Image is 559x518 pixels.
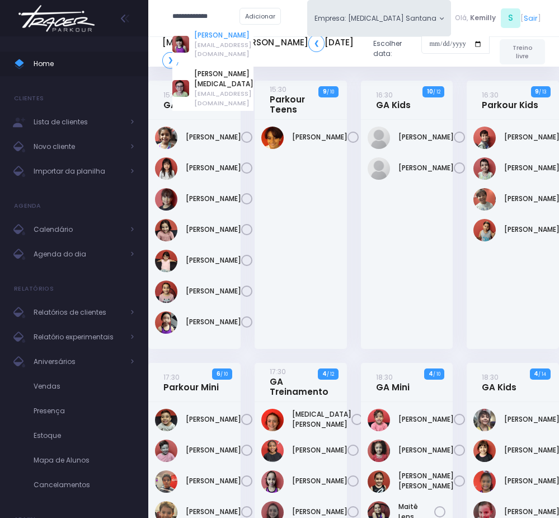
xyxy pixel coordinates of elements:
[292,409,351,430] a: [MEDICAL_DATA][PERSON_NAME]
[398,163,454,173] a: [PERSON_NAME]
[34,57,134,71] span: Home
[470,13,496,23] span: Kemilly
[14,278,54,300] h4: Relatórios
[239,8,281,25] a: Adicionar
[455,13,468,23] span: Olá,
[473,440,496,462] img: Ana Maya Sanches Fernandes
[155,219,177,241] img: Liz Stetz Tavernaro Torres
[155,250,177,272] img: Manuella Velloso Beio
[261,127,284,149] img: Arthur Dias
[163,90,198,110] a: 15:30GA Kids
[162,52,178,69] a: ❯
[500,39,545,64] a: Treino livre
[186,317,241,327] a: [PERSON_NAME]
[155,188,177,211] img: Isabela Kazumi Maruya de Carvalho
[163,372,180,382] small: 17:30
[398,132,454,142] a: [PERSON_NAME]
[368,470,390,493] img: Julia Lourenço Menocci Fernandes
[308,35,325,52] a: ❮
[34,305,123,320] span: Relatórios de clientes
[398,471,454,491] a: [PERSON_NAME] [PERSON_NAME]
[34,453,134,468] span: Mapa de Alunos
[473,188,496,211] img: PEDRO KLEIN
[186,414,241,424] a: [PERSON_NAME]
[155,157,177,180] img: Giovanna Akari Uehara
[261,409,284,431] img: Allegra Montanari Ferreira
[429,370,433,378] strong: 4
[524,13,538,24] a: Sair
[194,89,253,108] span: [EMAIL_ADDRESS][DOMAIN_NAME]
[34,222,123,237] span: Calendário
[473,127,496,149] img: Jorge Lima
[327,88,334,95] small: / 10
[34,139,123,154] span: Novo cliente
[220,371,228,377] small: / 10
[186,132,241,142] a: [PERSON_NAME]
[398,445,454,455] a: [PERSON_NAME]
[186,255,241,265] a: [PERSON_NAME]
[482,372,516,393] a: 18:30GA Kids
[534,370,538,378] strong: 4
[34,428,134,443] span: Estoque
[155,281,177,303] img: Niara Belisário Cruz
[292,476,347,486] a: [PERSON_NAME]
[482,90,538,110] a: 16:30Parkour Kids
[482,372,499,382] small: 18:30
[368,440,390,462] img: Helena Pires de Queiroz Melo
[376,372,393,382] small: 18:30
[473,157,496,180] img: Matheus Morbach de Freitas
[538,371,546,377] small: / 14
[322,370,327,378] strong: 4
[427,87,433,96] strong: 10
[194,69,253,89] a: [PERSON_NAME][MEDICAL_DATA]
[194,30,253,40] a: [PERSON_NAME]
[270,367,286,376] small: 17:30
[433,371,440,377] small: / 10
[34,330,123,344] span: Relatório experimentais
[327,371,334,377] small: / 12
[376,90,393,100] small: 16:30
[292,507,347,517] a: [PERSON_NAME]
[14,195,41,217] h4: Agenda
[34,115,123,129] span: Lista de clientes
[270,366,328,397] a: 17:30GA Treinamento
[34,247,123,262] span: Agenda do dia
[34,379,134,394] span: Vendas
[501,8,520,28] span: S
[186,225,241,235] a: [PERSON_NAME]
[162,35,365,68] h5: [MEDICAL_DATA] [PERSON_NAME] [DATE]
[376,372,410,393] a: 18:30GA Mini
[433,88,440,95] small: / 12
[34,478,134,492] span: Cancelamentos
[368,157,390,180] img: Valentina Eduarda Azevedo
[482,90,499,100] small: 16:30
[155,409,177,431] img: Benício Gualano Coninck
[155,440,177,462] img: Dante Custodio Vizzotto
[186,476,241,486] a: [PERSON_NAME]
[473,470,496,493] img: Giovanna Melo
[217,370,220,378] strong: 6
[368,409,390,431] img: Alice Bento jaber
[14,87,44,110] h4: Clientes
[34,404,134,418] span: Presença
[535,87,539,96] strong: 9
[292,132,347,142] a: [PERSON_NAME]
[270,85,286,94] small: 15:30
[398,414,454,424] a: [PERSON_NAME]
[261,440,284,462] img: Bruna Miranda Pimentel
[186,286,241,296] a: [PERSON_NAME]
[34,164,123,179] span: Importar da planilha
[323,87,327,96] strong: 9
[186,445,241,455] a: [PERSON_NAME]
[163,90,180,100] small: 15:30
[539,88,546,95] small: / 13
[186,163,241,173] a: [PERSON_NAME]
[155,470,177,493] img: Levi Teofilo de Almeida Neto
[155,311,177,334] img: Serena Tseng
[155,127,177,149] img: Chiara Marques Fantin
[473,409,496,431] img: Ana Júlia Lopes gomes
[163,372,219,393] a: 17:30Parkour Mini
[368,127,390,149] img: Larissa Teodoro Dangebel de Oliveira
[451,7,545,30] div: [ ]
[194,40,253,59] span: [EMAIL_ADDRESS][DOMAIN_NAME]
